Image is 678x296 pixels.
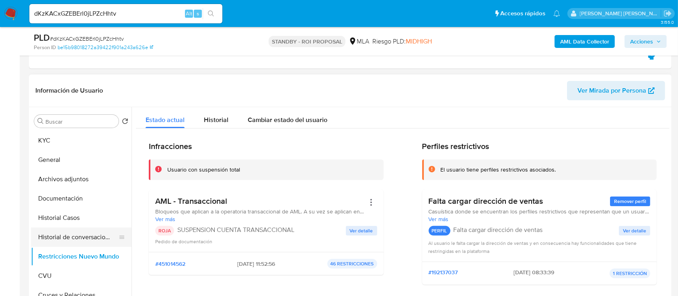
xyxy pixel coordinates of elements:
[31,247,131,266] button: Restricciones Nuevo Mundo
[555,35,615,48] button: AML Data Collector
[186,10,192,17] span: Alt
[560,35,609,48] b: AML Data Collector
[406,37,432,46] span: MIDHIGH
[349,37,369,46] div: MLA
[580,10,661,17] p: emmanuel.vitiello@mercadolibre.com
[567,81,665,100] button: Ver Mirada por Persona
[31,170,131,189] button: Archivos adjuntos
[31,150,131,170] button: General
[34,31,50,44] b: PLD
[31,228,125,247] button: Historial de conversaciones
[553,10,560,17] a: Notificaciones
[203,8,219,19] button: search-icon
[31,189,131,208] button: Documentación
[500,9,545,18] span: Accesos rápidos
[664,9,672,18] a: Salir
[31,208,131,228] button: Historial Casos
[37,118,44,124] button: Buscar
[625,35,667,48] button: Acciones
[661,19,674,25] span: 3.155.0
[35,87,103,95] h1: Información de Usuario
[31,131,131,150] button: KYC
[45,118,115,125] input: Buscar
[29,8,222,19] input: Buscar usuario o caso...
[577,81,646,100] span: Ver Mirada por Persona
[197,10,199,17] span: s
[372,37,432,46] span: Riesgo PLD:
[630,35,653,48] span: Acciones
[31,266,131,286] button: CVU
[50,35,124,43] span: # dKzKACxGZEBErl0jLPZcHhtv
[269,36,345,47] p: STANDBY - ROI PROPOSAL
[34,44,56,51] b: Person ID
[122,118,128,127] button: Volver al orden por defecto
[58,44,153,51] a: be15b98018272a39422f901a243a626e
